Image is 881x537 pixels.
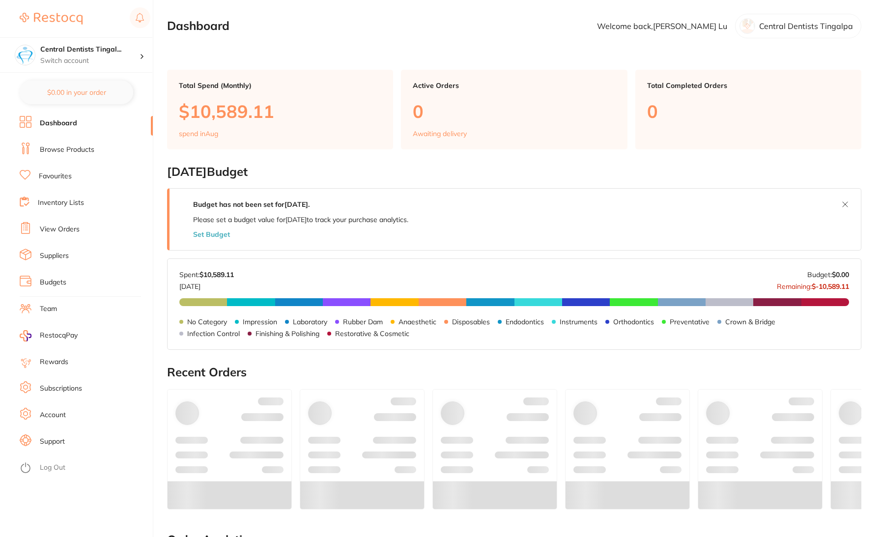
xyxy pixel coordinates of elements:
[20,13,83,25] img: Restocq Logo
[759,22,853,30] p: Central Dentists Tingalpa
[38,198,84,208] a: Inventory Lists
[398,318,436,326] p: Anaesthetic
[413,130,467,138] p: Awaiting delivery
[193,216,408,224] p: Please set a budget value for [DATE] to track your purchase analytics.
[179,279,234,290] p: [DATE]
[40,145,94,155] a: Browse Products
[20,460,150,476] button: Log Out
[812,282,849,291] strong: $-10,589.11
[20,81,133,104] button: $0.00 in your order
[179,271,234,279] p: Spent:
[187,330,240,338] p: Infection Control
[39,171,72,181] a: Favourites
[20,330,31,341] img: RestocqPay
[647,82,850,89] p: Total Completed Orders
[777,279,849,290] p: Remaining:
[40,331,78,340] span: RestocqPay
[40,357,68,367] a: Rewards
[413,101,615,121] p: 0
[40,278,66,287] a: Budgets
[293,318,327,326] p: Laboratory
[832,270,849,279] strong: $0.00
[40,410,66,420] a: Account
[452,318,490,326] p: Disposables
[187,318,227,326] p: No Category
[635,70,861,149] a: Total Completed Orders0
[647,101,850,121] p: 0
[335,330,409,338] p: Restorative & Cosmetic
[179,130,218,138] p: spend in Aug
[40,118,77,128] a: Dashboard
[413,82,615,89] p: Active Orders
[560,318,597,326] p: Instruments
[20,7,83,30] a: Restocq Logo
[167,19,229,33] h2: Dashboard
[597,22,727,30] p: Welcome back, [PERSON_NAME] Lu
[40,56,140,66] p: Switch account
[167,70,393,149] a: Total Spend (Monthly)$10,589.11spend inAug
[40,384,82,394] a: Subscriptions
[256,330,319,338] p: Finishing & Polishing
[40,437,65,447] a: Support
[40,251,69,261] a: Suppliers
[40,225,80,234] a: View Orders
[167,165,861,179] h2: [DATE] Budget
[725,318,775,326] p: Crown & Bridge
[343,318,383,326] p: Rubber Dam
[40,463,65,473] a: Log Out
[193,230,230,238] button: Set Budget
[807,271,849,279] p: Budget:
[20,330,78,341] a: RestocqPay
[613,318,654,326] p: Orthodontics
[243,318,277,326] p: Impression
[15,45,35,65] img: Central Dentists Tingalpa
[199,270,234,279] strong: $10,589.11
[167,366,861,379] h2: Recent Orders
[40,304,57,314] a: Team
[179,82,381,89] p: Total Spend (Monthly)
[670,318,710,326] p: Preventative
[179,101,381,121] p: $10,589.11
[506,318,544,326] p: Endodontics
[401,70,627,149] a: Active Orders0Awaiting delivery
[193,200,310,209] strong: Budget has not been set for [DATE] .
[40,45,140,55] h4: Central Dentists Tingalpa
